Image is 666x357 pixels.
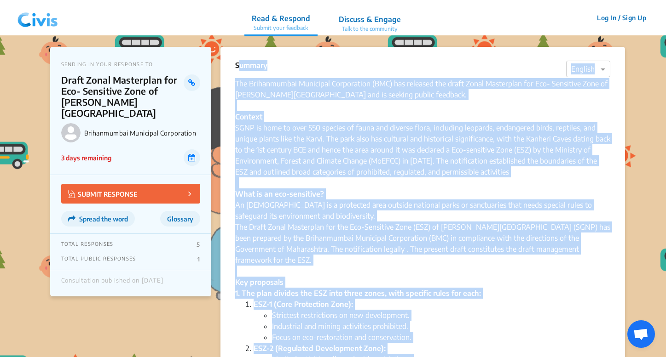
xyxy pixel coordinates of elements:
strong: What is an eco-sensitive? [235,189,324,198]
p: 3 days remaining [61,153,111,163]
div: Open chat [627,320,655,348]
p: TOTAL RESPONSES [61,241,114,248]
span: Glossary [167,215,193,223]
p: Draft Zonal Masterplan for Eco- Sensitive Zone of [PERSON_NAME][GEOGRAPHIC_DATA] [61,74,184,119]
li: Industrial and mining activities prohibited. [272,321,611,332]
span: Spread the word [79,215,128,223]
button: Glossary [160,211,200,227]
img: Vector.jpg [68,190,75,198]
p: TOTAL PUBLIC RESPONSES [61,255,136,263]
p: Talk to the community [339,25,401,33]
button: Spread the word [61,211,135,227]
strong: ESZ-2 (Regulated Development Zone): [254,344,386,353]
p: Brihanmumbai Municipal Corporation [84,129,200,137]
p: SENDING IN YOUR RESPONSE TO [61,61,200,67]
strong: ESZ-1 (Core Protection Zone): [254,300,353,309]
img: Brihanmumbai Municipal Corporation logo [61,123,81,142]
p: SUBMIT RESPONSE [68,188,138,199]
p: Read & Respond [252,13,310,24]
div: SGNP is home to over 550 species of fauna and diverse flora, including leopards, endangered birds... [235,122,611,299]
button: SUBMIT RESPONSE [61,184,200,204]
p: 1 [197,255,200,263]
button: Log In / Sign Up [591,11,652,25]
strong: Key proposals 1. The plan divides the ESZ into three zones, with specific rules for each: [235,278,481,298]
p: 5 [197,241,200,248]
p: Summary [235,60,267,71]
div: The Brihanmumbai Municipal Corporation (BMC) has released the draft Zonal Masterplan for Eco- Sen... [235,78,611,122]
div: Consultation published on [DATE] [61,277,163,289]
li: Focus on eco-restoration and conservation. [272,332,611,343]
p: Submit your feedback [252,24,310,32]
strong: Context [235,112,262,121]
img: navlogo.png [14,4,62,32]
li: Strictest restrictions on new development. [272,310,611,321]
p: Discuss & Engage [339,14,401,25]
